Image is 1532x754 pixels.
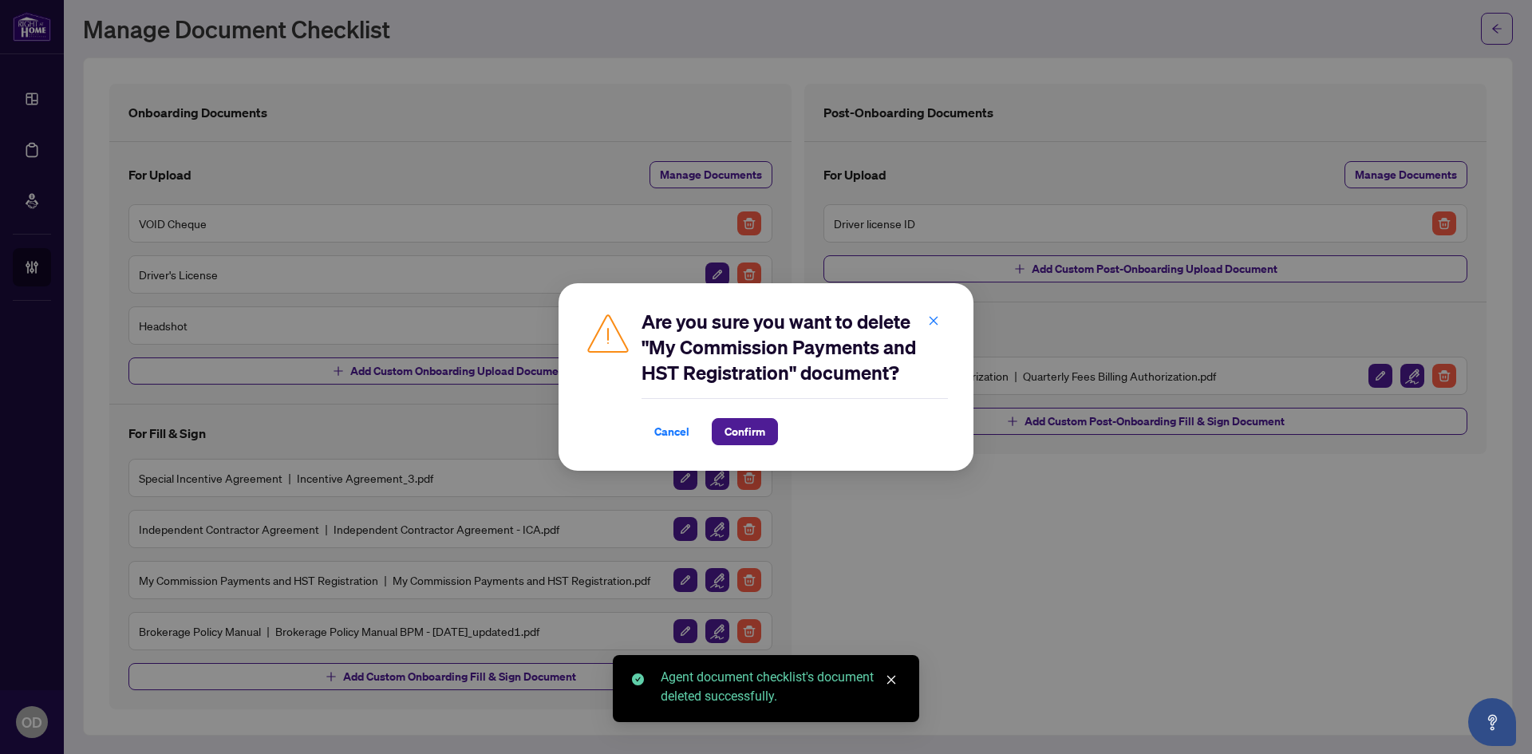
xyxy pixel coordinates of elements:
span: close [886,674,897,685]
button: Cancel [642,418,702,445]
span: Cancel [654,419,689,444]
button: Open asap [1468,698,1516,746]
span: Confirm [725,419,765,444]
button: Confirm [712,418,778,445]
div: Agent document checklist's document deleted successfully. [661,668,900,706]
a: Close [882,671,900,689]
span: check-circle [632,673,644,685]
span: close [928,315,939,326]
h2: Are you sure you want to delete "My Commission Payments and HST Registration" document? [642,309,948,385]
